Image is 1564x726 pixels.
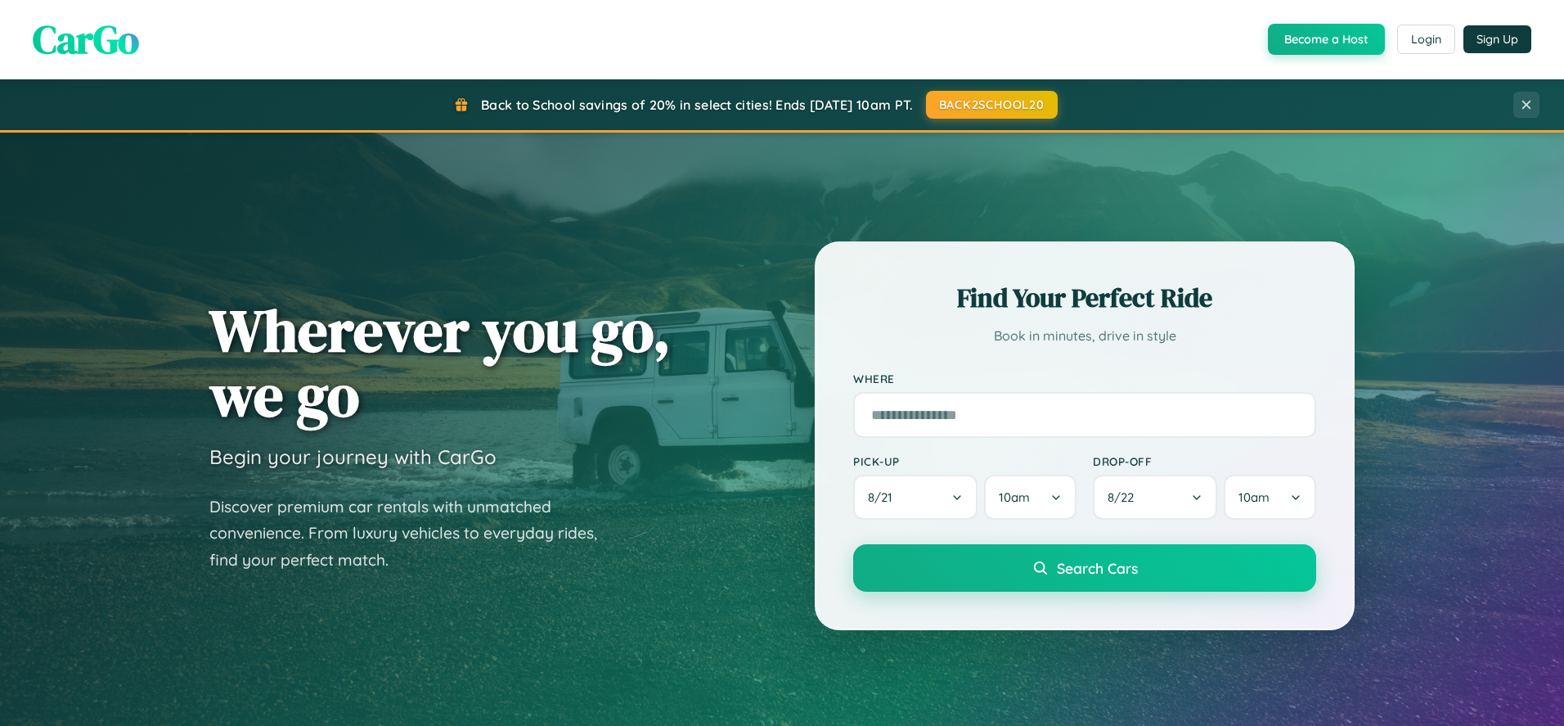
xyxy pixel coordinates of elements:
[853,372,1316,386] label: Where
[1463,25,1531,53] button: Sign Up
[1224,475,1316,520] button: 10am
[868,489,901,505] span: 8 / 21
[209,298,671,427] h1: Wherever you go, we go
[209,494,618,574] p: Discover premium car rentals with unmatched convenience. From luxury vehicles to everyday rides, ...
[1397,25,1455,54] button: Login
[853,475,978,520] button: 8/21
[209,444,497,469] h3: Begin your journey with CarGo
[1108,489,1142,505] span: 8 / 22
[481,97,913,113] span: Back to School savings of 20% in select cities! Ends [DATE] 10am PT.
[1268,24,1385,55] button: Become a Host
[1093,475,1217,520] button: 8/22
[926,91,1058,119] button: BACK2SCHOOL20
[853,544,1316,592] button: Search Cars
[1238,489,1270,505] span: 10am
[1093,454,1316,468] label: Drop-off
[853,280,1316,316] h2: Find Your Perfect Ride
[853,454,1076,468] label: Pick-up
[1057,559,1138,577] span: Search Cars
[33,12,139,66] span: CarGo
[984,475,1076,520] button: 10am
[999,489,1030,505] span: 10am
[853,324,1316,348] p: Book in minutes, drive in style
